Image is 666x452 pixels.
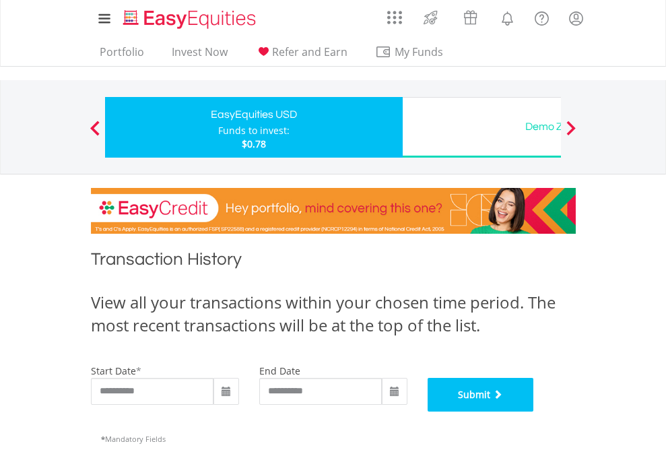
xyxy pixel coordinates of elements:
[81,127,108,141] button: Previous
[121,8,261,30] img: EasyEquities_Logo.png
[459,7,481,28] img: vouchers-v2.svg
[166,45,233,66] a: Invest Now
[451,3,490,28] a: Vouchers
[91,291,576,337] div: View all your transactions within your chosen time period. The most recent transactions will be a...
[272,44,347,59] span: Refer and Earn
[525,3,559,30] a: FAQ's and Support
[259,364,300,377] label: end date
[378,3,411,25] a: AppsGrid
[113,105,395,124] div: EasyEquities USD
[91,364,136,377] label: start date
[94,45,149,66] a: Portfolio
[101,434,166,444] span: Mandatory Fields
[558,127,585,141] button: Next
[91,188,576,234] img: EasyCredit Promotion Banner
[490,3,525,30] a: Notifications
[375,43,463,61] span: My Funds
[91,247,576,278] h1: Transaction History
[250,45,353,66] a: Refer and Earn
[559,3,593,33] a: My Profile
[387,10,402,25] img: grid-menu-icon.svg
[420,7,442,28] img: thrive-v2.svg
[242,137,266,150] span: $0.78
[218,124,290,137] div: Funds to invest:
[428,378,534,412] button: Submit
[118,3,261,30] a: Home page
